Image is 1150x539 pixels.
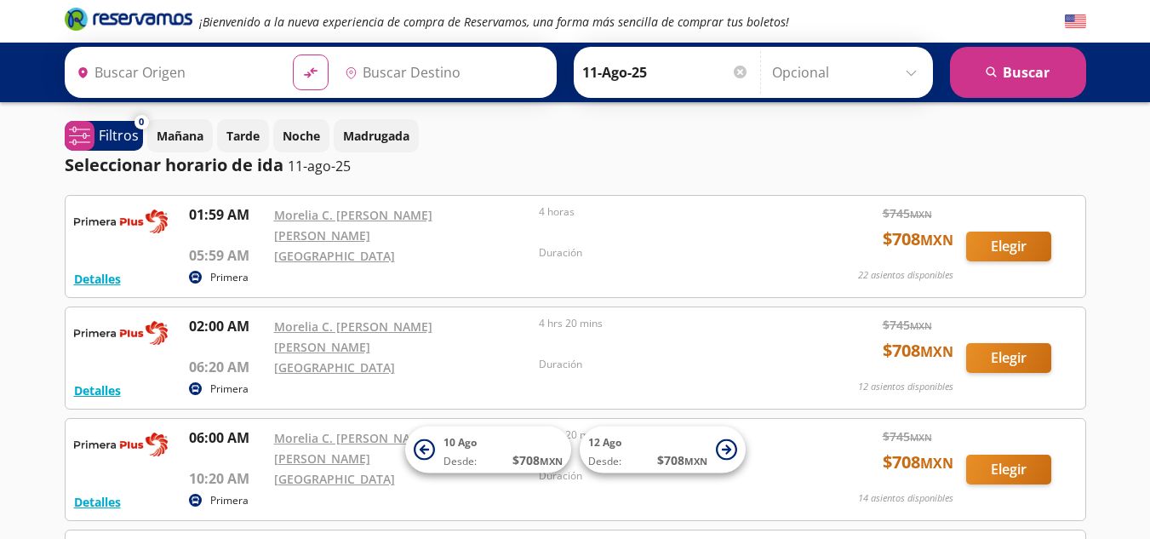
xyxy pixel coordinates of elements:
[338,51,547,94] input: Buscar Destino
[539,245,796,261] p: Duración
[443,435,477,450] span: 10 Ago
[288,156,351,176] p: 11-ago-25
[966,343,1051,373] button: Elegir
[65,6,192,37] a: Brand Logo
[883,204,932,222] span: $ 745
[74,204,168,238] img: RESERVAMOS
[274,430,432,467] a: Morelia C. [PERSON_NAME] [PERSON_NAME]
[772,51,924,94] input: Opcional
[512,451,563,469] span: $ 708
[920,342,953,361] small: MXN
[443,454,477,469] span: Desde:
[273,119,329,152] button: Noche
[65,6,192,32] i: Brand Logo
[883,427,932,445] span: $ 745
[189,204,266,225] p: 01:59 AM
[539,357,796,372] p: Duración
[210,381,249,397] p: Primera
[920,231,953,249] small: MXN
[189,357,266,377] p: 06:20 AM
[274,471,395,487] a: [GEOGRAPHIC_DATA]
[226,127,260,145] p: Tarde
[858,491,953,506] p: 14 asientos disponibles
[74,427,168,462] img: RESERVAMOS
[858,268,953,283] p: 22 asientos disponibles
[189,245,266,266] p: 05:59 AM
[588,454,621,469] span: Desde:
[274,248,395,264] a: [GEOGRAPHIC_DATA]
[883,338,953,364] span: $ 708
[70,51,279,94] input: Buscar Origen
[334,119,419,152] button: Madrugada
[74,316,168,350] img: RESERVAMOS
[910,319,932,332] small: MXN
[883,450,953,475] span: $ 708
[189,468,266,489] p: 10:20 AM
[210,270,249,285] p: Primera
[910,208,932,221] small: MXN
[684,455,707,467] small: MXN
[858,380,953,394] p: 12 asientos disponibles
[1065,11,1086,32] button: English
[283,127,320,145] p: Noche
[65,121,143,151] button: 0Filtros
[920,454,953,473] small: MXN
[274,359,395,376] a: [GEOGRAPHIC_DATA]
[910,431,932,444] small: MXN
[189,316,266,336] p: 02:00 AM
[147,119,213,152] button: Mañana
[539,316,796,331] p: 4 hrs 20 mins
[199,14,789,30] em: ¡Bienvenido a la nueva experiencia de compra de Reservamos, una forma más sencilla de comprar tus...
[343,127,409,145] p: Madrugada
[588,435,621,450] span: 12 Ago
[99,125,139,146] p: Filtros
[189,427,266,448] p: 06:00 AM
[883,316,932,334] span: $ 745
[966,232,1051,261] button: Elegir
[539,204,796,220] p: 4 horas
[74,493,121,511] button: Detalles
[405,427,571,473] button: 10 AgoDesde:$708MXN
[157,127,203,145] p: Mañana
[274,207,432,244] a: Morelia C. [PERSON_NAME] [PERSON_NAME]
[540,455,563,467] small: MXN
[74,381,121,399] button: Detalles
[883,226,953,252] span: $ 708
[65,152,283,178] p: Seleccionar horario de ida
[950,47,1086,98] button: Buscar
[210,493,249,508] p: Primera
[657,451,707,469] span: $ 708
[217,119,269,152] button: Tarde
[966,455,1051,485] button: Elegir
[582,51,749,94] input: Elegir Fecha
[139,115,144,129] span: 0
[580,427,746,473] button: 12 AgoDesde:$708MXN
[539,468,796,484] p: Duración
[74,270,121,288] button: Detalles
[274,318,432,355] a: Morelia C. [PERSON_NAME] [PERSON_NAME]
